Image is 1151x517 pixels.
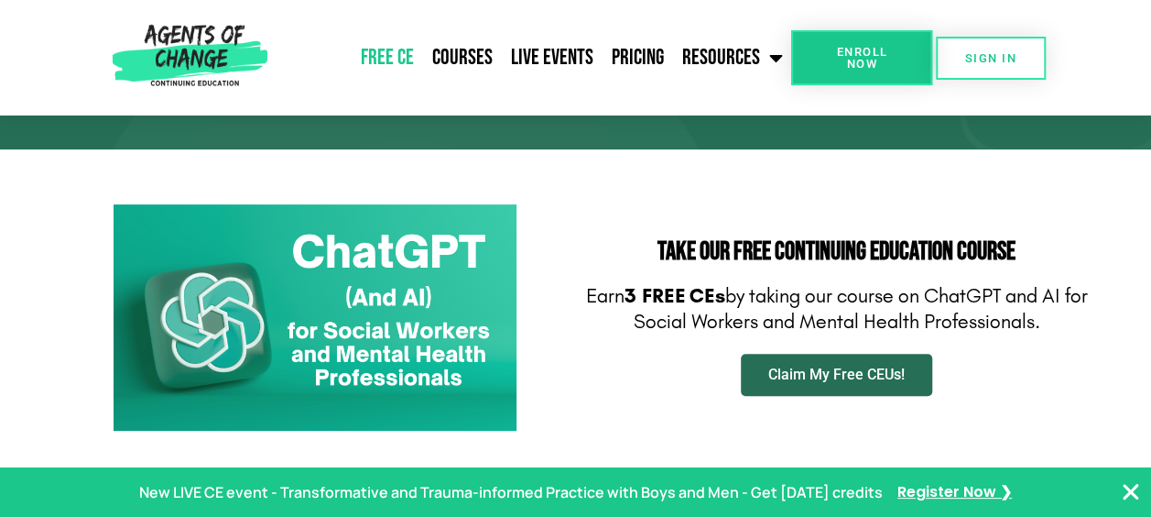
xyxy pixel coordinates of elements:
a: Claim My Free CEUs! [741,354,932,396]
button: Close Banner [1120,481,1142,503]
b: 3 FREE CEs [624,284,725,308]
nav: Menu [275,35,792,81]
a: Live Events [501,35,602,81]
a: Pricing [602,35,672,81]
h2: Take Our FREE Continuing Education Course [585,239,1089,265]
a: Courses [422,35,501,81]
a: Enroll Now [791,30,932,85]
a: SIGN IN [936,37,1046,80]
span: SIGN IN [965,52,1016,64]
p: New LIVE CE event - Transformative and Trauma-informed Practice with Boys and Men - Get [DATE] cr... [139,479,883,506]
a: Register Now ❯ [897,479,1012,506]
span: Claim My Free CEUs! [768,368,905,382]
p: Earn by taking our course on ChatGPT and AI for Social Workers and Mental Health Professionals. [585,283,1089,335]
a: Free CE [351,35,422,81]
a: Resources [672,35,791,81]
span: Enroll Now [820,46,903,70]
